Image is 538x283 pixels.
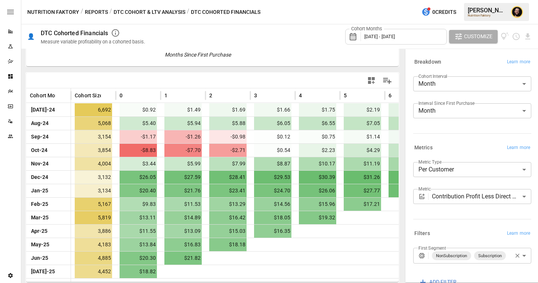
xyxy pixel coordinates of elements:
[75,157,112,170] span: 4,004
[389,117,426,130] span: $7.23
[30,225,49,238] span: Apr-25
[164,184,202,197] span: $21.76
[164,171,202,184] span: $27.59
[418,159,442,165] label: Metric Type
[30,252,49,265] span: Jun-25
[209,238,247,251] span: $18.18
[30,157,50,170] span: Nov-24
[165,52,232,58] text: Months Since First Purchase
[209,211,247,224] span: $16.42
[164,117,202,130] span: $5.94
[27,7,79,17] button: Nutrition Faktory
[209,92,212,99] span: 2
[75,238,112,251] span: 4,183
[347,90,358,101] button: Sort
[299,171,336,184] span: $30.39
[85,7,108,17] button: Reports
[379,72,396,89] button: Manage Columns
[258,90,268,101] button: Sort
[254,198,291,211] span: $14.56
[56,90,67,101] button: Sort
[413,162,531,177] div: Per Customer
[299,184,336,197] span: $26.06
[389,92,392,99] span: 6
[389,184,426,197] span: $28.97
[75,184,112,197] span: 3,134
[349,25,384,32] label: Cohort Months
[209,130,247,143] span: -$0.98
[41,39,145,45] div: Measure variable profitability on a cohorted basis.
[120,252,157,265] span: $20.30
[120,211,157,224] span: $13.11
[164,211,202,224] span: $14.89
[209,198,247,211] span: $13.29
[254,103,291,116] span: $1.66
[75,144,112,157] span: 3,854
[418,5,459,19] button: 0Credits
[414,58,441,66] h6: Breakdown
[413,76,531,91] div: Month
[468,7,507,14] div: [PERSON_NAME]
[389,157,426,170] span: $12.24
[414,144,433,152] h6: Metrics
[511,6,523,18] img: Ciaran Nugent
[299,117,336,130] span: $6.55
[120,184,157,197] span: $20.40
[392,90,403,101] button: Sort
[41,30,108,37] div: DTC Cohorted Financials
[389,103,426,116] span: $2.44
[389,171,426,184] span: $32.45
[109,7,112,17] div: /
[344,103,381,116] span: $2.19
[209,157,247,170] span: $7.99
[418,100,474,106] label: Interval Since First Purchase
[30,92,63,99] span: Cohort Month
[164,144,202,157] span: -$7.70
[120,130,157,143] span: -$1.17
[418,73,447,79] label: Cohort Interval
[507,58,530,66] span: Learn more
[209,225,247,238] span: $15.03
[464,32,492,41] span: Customize
[75,265,112,278] span: 4,452
[120,103,157,116] span: $0.92
[30,198,49,211] span: Feb-25
[30,117,50,130] span: Aug-24
[75,225,112,238] span: 3,886
[344,184,381,197] span: $27.77
[344,171,381,184] span: $31.26
[507,1,528,22] button: Ciaran Nugent
[254,92,257,99] span: 3
[299,157,336,170] span: $10.17
[432,189,531,204] div: Contribution Profit Less Direct Ad Spend
[475,252,505,260] span: Subscription
[254,184,291,197] span: $24.70
[209,171,247,184] span: $28.41
[120,144,157,157] span: -$8.83
[120,238,157,251] span: $13.84
[254,225,291,238] span: $16.35
[254,211,291,224] span: $18.05
[299,130,336,143] span: $0.75
[164,130,202,143] span: -$1.26
[303,90,313,101] button: Sort
[209,103,247,116] span: $1.69
[30,238,50,251] span: May-25
[254,144,291,157] span: $0.54
[30,130,50,143] span: Sep-24
[209,117,247,130] span: $5.88
[75,252,112,265] span: 4,885
[120,171,157,184] span: $26.05
[254,171,291,184] span: $29.53
[344,144,381,157] span: $4.29
[120,198,157,211] span: $9.83
[164,238,202,251] span: $16.83
[30,171,49,184] span: Dec-24
[164,103,202,116] span: $1.49
[468,14,507,17] div: Nutrition Faktory
[123,90,134,101] button: Sort
[75,211,112,224] span: 5,819
[114,7,185,17] button: DTC Cohort & LTV Analysis
[120,225,157,238] span: $11.55
[254,130,291,143] span: $0.12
